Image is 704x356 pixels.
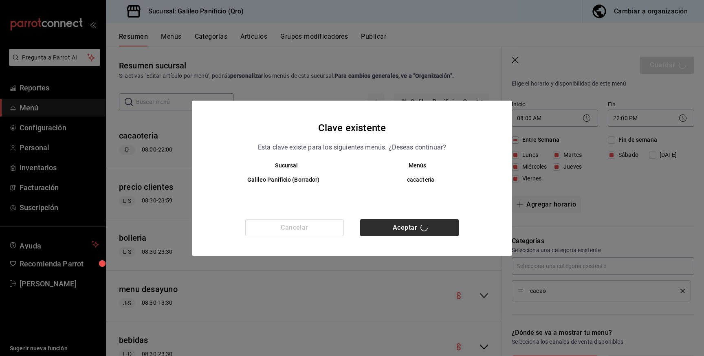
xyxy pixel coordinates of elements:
[352,162,496,169] th: Menús
[258,142,446,153] p: Esta clave existe para los siguientes menús. ¿Deseas continuar?
[221,176,345,185] h6: Galileo Panificio (Borrador)
[359,176,482,184] span: cacaoteria
[318,120,386,136] h4: Clave existente
[208,162,352,169] th: Sucursal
